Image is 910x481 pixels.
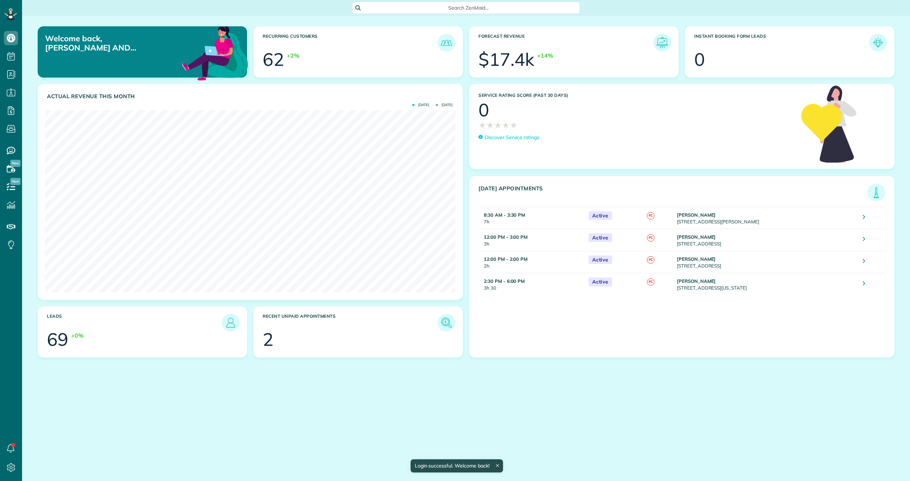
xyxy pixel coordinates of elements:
strong: [PERSON_NAME] [677,278,716,284]
div: 0 [478,101,489,119]
td: [STREET_ADDRESS][US_STATE] [675,273,857,295]
div: $17.4k [478,51,534,68]
span: FC [647,212,654,220]
div: 0 [694,51,705,68]
strong: [PERSON_NAME] [677,212,716,218]
div: +2% [287,52,299,60]
img: icon_todays_appointments-901f7ab196bb0bea1936b74009e4eb5ffbc2d2711fa7634e0d609ed5ef32b18b.png [869,185,883,200]
div: 2 [263,331,273,348]
a: Discover Service ratings [478,134,539,141]
span: New [10,160,21,167]
p: Discover Service ratings [485,134,539,141]
h3: Leads [47,314,222,332]
span: [DATE] [436,103,453,107]
strong: [PERSON_NAME] [677,256,716,262]
strong: 12:00 PM - 2:00 PM [484,256,528,262]
strong: 12:00 PM - 3:00 PM [484,234,528,240]
strong: [PERSON_NAME] [677,234,716,240]
td: [STREET_ADDRESS][PERSON_NAME] [675,207,857,229]
img: icon_forecast_revenue-8c13a41c7ed35a8dcfafea3cbb826a0462acb37728057bba2d056411b612bbbe.png [655,36,669,50]
img: icon_form_leads-04211a6a04a5b2264e4ee56bc0799ec3eb69b7e499cbb523a139df1d13a81ae0.png [871,36,885,50]
div: Login successful. Welcome back! [410,459,503,472]
h3: [DATE] Appointments [478,185,867,201]
h3: Recurring Customers [263,34,438,52]
strong: 2:30 PM - 6:00 PM [484,278,525,284]
p: Welcome back, [PERSON_NAME] AND [PERSON_NAME]! [45,34,181,53]
div: 62 [263,51,284,68]
span: ★ [510,119,518,131]
td: 7h [478,207,585,229]
h3: Service Rating score (past 30 days) [478,93,794,98]
td: 2h [478,251,585,273]
span: Active [589,233,612,242]
img: icon_unpaid_appointments-47b8ce3997adf2238b356f14209ab4cced10bd1f174958f3ca8f1d0dd7fffeee.png [439,316,454,330]
span: Active [589,211,612,220]
span: New [10,178,21,185]
span: [DATE] [412,103,429,107]
span: ★ [478,119,486,131]
span: FC [647,278,654,286]
strong: 8:30 AM - 3:30 PM [484,212,525,218]
td: 3h [478,229,585,251]
span: ★ [502,119,510,131]
span: Active [589,255,612,264]
h3: Recent unpaid appointments [263,314,438,332]
td: 3h 30 [478,273,585,295]
div: 69 [47,331,68,348]
img: dashboard_welcome-42a62b7d889689a78055ac9021e634bf52bae3f8056760290aed330b23ab8690.png [181,18,250,87]
span: ★ [494,119,502,131]
span: Active [589,277,612,286]
span: FC [647,256,654,264]
h3: Forecast Revenue [478,34,653,52]
span: FC [647,234,654,242]
span: ★ [486,119,494,131]
div: +14% [537,52,553,60]
div: +0% [71,332,84,340]
img: icon_leads-1bed01f49abd5b7fead27621c3d59655bb73ed531f8eeb49469d10e621d6b896.png [224,316,238,330]
h3: Instant Booking Form Leads [694,34,869,52]
img: icon_recurring_customers-cf858462ba22bcd05b5a5880d41d6543d210077de5bb9ebc9590e49fd87d84ed.png [439,36,454,50]
h3: Actual Revenue this month [47,93,455,100]
td: [STREET_ADDRESS] [675,229,857,251]
td: [STREET_ADDRESS] [675,251,857,273]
